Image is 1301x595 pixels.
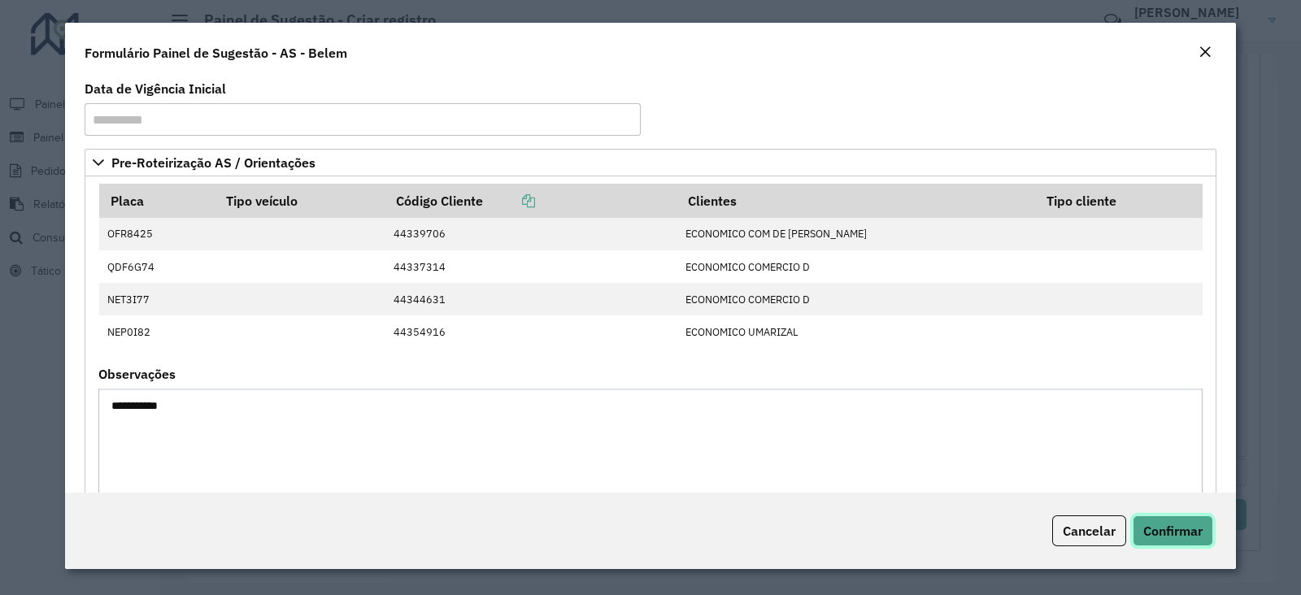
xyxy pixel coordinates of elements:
[85,43,347,63] h4: Formulário Painel de Sugestão - AS - Belem
[85,79,226,98] label: Data de Vigência Inicial
[385,218,677,250] td: 44339706
[98,364,176,384] label: Observações
[1194,42,1216,63] button: Close
[111,156,315,169] span: Pre-Roteirização AS / Orientações
[677,218,1035,250] td: ECONOMICO COM DE [PERSON_NAME]
[1035,184,1202,218] th: Tipo cliente
[99,283,215,315] td: NET3I77
[99,184,215,218] th: Placa
[99,315,215,348] td: NEP0I82
[677,184,1035,218] th: Clientes
[385,184,677,218] th: Código Cliente
[677,250,1035,283] td: ECONOMICO COMERCIO D
[677,283,1035,315] td: ECONOMICO COMERCIO D
[1052,515,1126,546] button: Cancelar
[483,193,535,209] a: Copiar
[385,250,677,283] td: 44337314
[99,218,215,250] td: OFR8425
[677,315,1035,348] td: ECONOMICO UMARIZAL
[1063,523,1116,539] span: Cancelar
[85,149,1216,176] a: Pre-Roteirização AS / Orientações
[1199,46,1212,59] em: Fechar
[1143,523,1203,539] span: Confirmar
[85,176,1216,547] div: Pre-Roteirização AS / Orientações
[99,250,215,283] td: QDF6G74
[1133,515,1213,546] button: Confirmar
[215,184,385,218] th: Tipo veículo
[385,283,677,315] td: 44344631
[385,315,677,348] td: 44354916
